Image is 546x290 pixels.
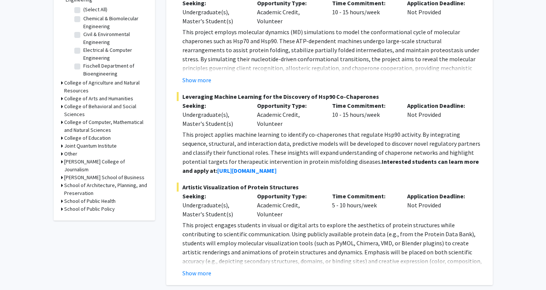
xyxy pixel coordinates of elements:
h3: College of Computer, Mathematical and Natural Sciences [64,118,147,134]
label: Chemical & Biomolecular Engineering [83,15,146,30]
span: Artistic Visualization of Protein Structures [177,183,482,192]
p: Time Commitment: [332,101,396,110]
button: Show more [182,269,211,278]
p: Opportunity Type: [257,192,321,201]
label: Materials Science & Engineering [83,78,146,94]
h3: Other [64,150,77,158]
p: Seeking: [182,192,246,201]
div: Academic Credit, Volunteer [251,192,326,219]
div: Not Provided [402,192,477,219]
span: Leveraging Machine Learning for the Discovery of Hsp90 Co-Chaperones [177,92,482,101]
h3: College of Behavioral and Social Sciences [64,103,147,118]
p: Seeking: [182,101,246,110]
p: Application Deadline: [407,192,471,201]
h3: School of Architecture, Planning, and Preservation [64,181,147,197]
div: Not Provided [402,101,477,128]
p: Application Deadline: [407,101,471,110]
a: [URL][DOMAIN_NAME] [217,167,277,174]
div: 5 - 10 hours/week [326,192,402,219]
h3: College of Agriculture and Natural Resources [64,79,147,95]
p: Time Commitment: [332,192,396,201]
label: Electrical & Computer Engineering [83,46,146,62]
label: Fischell Department of Bioengineering [83,62,146,78]
div: Academic Credit, Volunteer [251,101,326,128]
h3: College of Arts and Humanities [64,95,133,103]
h3: [PERSON_NAME] College of Journalism [64,158,147,174]
h3: [PERSON_NAME] School of Business [64,174,144,181]
div: Undergraduate(s), Master's Student(s) [182,8,246,26]
p: Opportunity Type: [257,101,321,110]
button: Show more [182,76,211,85]
div: Undergraduate(s), Master's Student(s) [182,110,246,128]
p: This project applies machine learning to identify co-chaperones that regulate Hsp90 activity. By ... [182,130,482,175]
h3: School of Public Policy [64,205,115,213]
label: (Select All) [83,6,107,14]
h3: School of Public Health [64,197,116,205]
h3: Joint Quantum Institute [64,142,117,150]
div: Undergraduate(s), Master's Student(s) [182,201,246,219]
div: 10 - 15 hours/week [326,101,402,128]
p: This project employs molecular dynamics (MD) simulations to model the conformational cycle of mol... [182,27,482,91]
iframe: Chat [6,256,32,284]
label: Civil & Environmental Engineering [83,30,146,46]
h3: College of Education [64,134,111,142]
